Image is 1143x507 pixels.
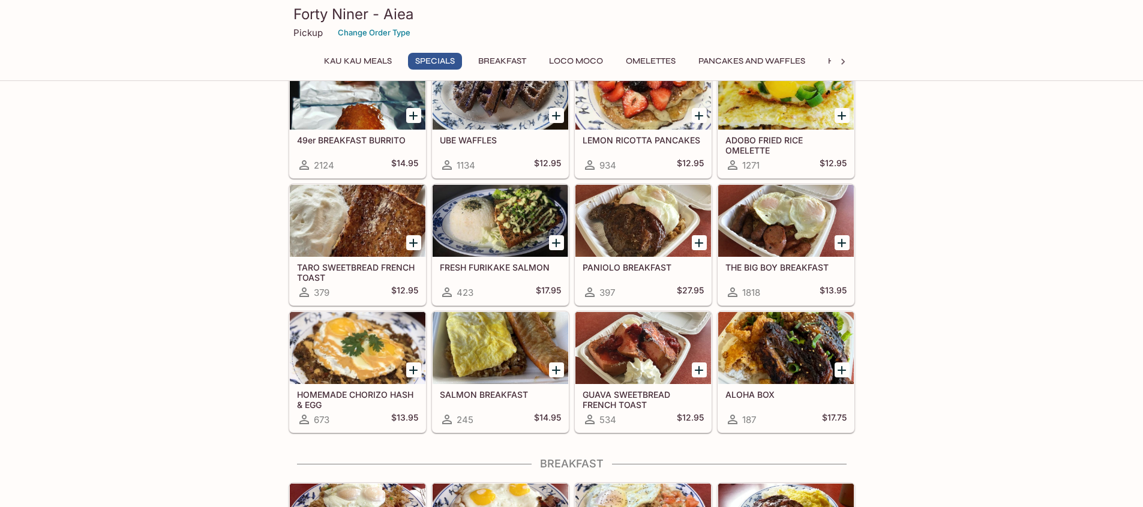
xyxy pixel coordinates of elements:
span: 673 [314,414,329,425]
button: Add HOMEMADE CHORIZO HASH & EGG [406,362,421,377]
a: 49er BREAKFAST BURRITO2124$14.95 [289,57,426,178]
a: FRESH FURIKAKE SALMON423$17.95 [432,184,569,305]
h5: $17.95 [536,285,561,299]
h5: $12.95 [391,285,418,299]
a: TARO SWEETBREAD FRENCH TOAST379$12.95 [289,184,426,305]
h5: $14.95 [391,158,418,172]
button: Add THE BIG BOY BREAKFAST [835,235,850,250]
button: Add ADOBO FRIED RICE OMELETTE [835,108,850,123]
h5: GUAVA SWEETBREAD FRENCH TOAST [583,389,704,409]
h5: HOMEMADE CHORIZO HASH & EGG [297,389,418,409]
div: UBE WAFFLES [433,58,568,130]
button: Specials [408,53,462,70]
span: 1271 [742,160,760,171]
h5: ADOBO FRIED RICE OMELETTE [725,135,847,155]
div: GUAVA SWEETBREAD FRENCH TOAST [575,312,711,384]
a: UBE WAFFLES1134$12.95 [432,57,569,178]
h5: SALMON BREAKFAST [440,389,561,400]
button: Loco Moco [542,53,610,70]
h5: TARO SWEETBREAD FRENCH TOAST [297,262,418,282]
h5: ALOHA BOX [725,389,847,400]
a: HOMEMADE CHORIZO HASH & EGG673$13.95 [289,311,426,433]
button: Add FRESH FURIKAKE SALMON [549,235,564,250]
h5: UBE WAFFLES [440,135,561,145]
div: ALOHA BOX [718,312,854,384]
div: 49er BREAKFAST BURRITO [290,58,425,130]
span: 379 [314,287,329,298]
button: Omelettes [619,53,682,70]
h5: $14.95 [534,412,561,427]
h5: LEMON RICOTTA PANCAKES [583,135,704,145]
p: Pickup [293,27,323,38]
button: Add UBE WAFFLES [549,108,564,123]
span: 423 [457,287,473,298]
h3: Forty Niner - Aiea [293,5,850,23]
div: SALMON BREAKFAST [433,312,568,384]
div: FRESH FURIKAKE SALMON [433,185,568,257]
a: LEMON RICOTTA PANCAKES934$12.95 [575,57,712,178]
a: SALMON BREAKFAST245$14.95 [432,311,569,433]
button: Kau Kau Meals [317,53,398,70]
span: 187 [742,414,756,425]
span: 1134 [457,160,475,171]
h4: Breakfast [289,457,855,470]
h5: $13.95 [820,285,847,299]
span: 534 [599,414,616,425]
button: Add GUAVA SWEETBREAD FRENCH TOAST [692,362,707,377]
button: Breakfast [472,53,533,70]
button: Add LEMON RICOTTA PANCAKES [692,108,707,123]
h5: FRESH FURIKAKE SALMON [440,262,561,272]
button: Change Order Type [332,23,416,42]
a: ALOHA BOX187$17.75 [718,311,854,433]
button: Add SALMON BREAKFAST [549,362,564,377]
h5: $12.95 [677,412,704,427]
a: GUAVA SWEETBREAD FRENCH TOAST534$12.95 [575,311,712,433]
span: 2124 [314,160,334,171]
h5: $12.95 [677,158,704,172]
div: PANIOLO BREAKFAST [575,185,711,257]
h5: $27.95 [677,285,704,299]
div: TARO SWEETBREAD FRENCH TOAST [290,185,425,257]
h5: $12.95 [820,158,847,172]
a: ADOBO FRIED RICE OMELETTE1271$12.95 [718,57,854,178]
div: THE BIG BOY BREAKFAST [718,185,854,257]
button: Add ALOHA BOX [835,362,850,377]
span: 1818 [742,287,760,298]
h5: $12.95 [534,158,561,172]
h5: THE BIG BOY BREAKFAST [725,262,847,272]
h5: $13.95 [391,412,418,427]
h5: 49er BREAKFAST BURRITO [297,135,418,145]
a: PANIOLO BREAKFAST397$27.95 [575,184,712,305]
span: 934 [599,160,616,171]
button: Hawaiian Style French Toast [821,53,970,70]
span: 397 [599,287,615,298]
div: ADOBO FRIED RICE OMELETTE [718,58,854,130]
div: HOMEMADE CHORIZO HASH & EGG [290,312,425,384]
a: THE BIG BOY BREAKFAST1818$13.95 [718,184,854,305]
span: 245 [457,414,473,425]
button: Add TARO SWEETBREAD FRENCH TOAST [406,235,421,250]
h5: PANIOLO BREAKFAST [583,262,704,272]
button: Add 49er BREAKFAST BURRITO [406,108,421,123]
button: Pancakes and Waffles [692,53,812,70]
div: LEMON RICOTTA PANCAKES [575,58,711,130]
h5: $17.75 [822,412,847,427]
button: Add PANIOLO BREAKFAST [692,235,707,250]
